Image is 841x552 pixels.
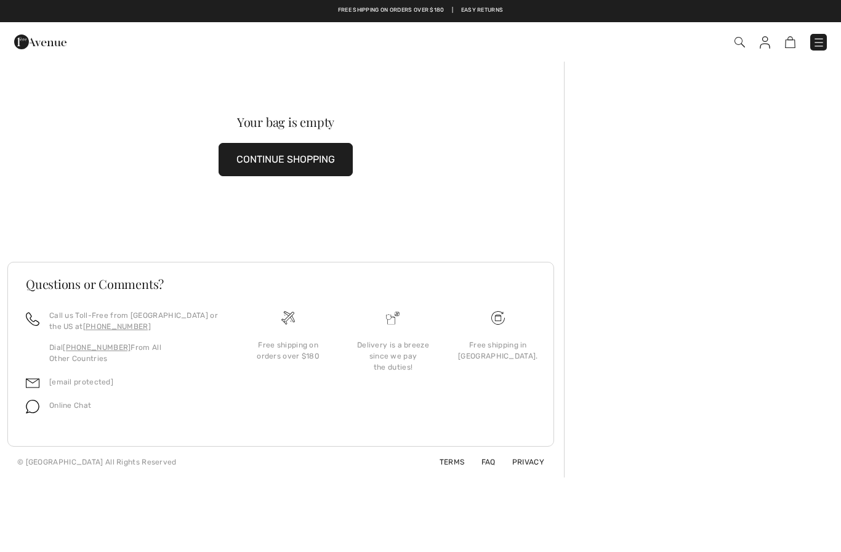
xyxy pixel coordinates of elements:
p: Call us Toll-Free from [GEOGRAPHIC_DATA] or the US at [49,310,221,332]
p: Dial From All Other Countries [49,342,221,364]
img: My Info [760,36,770,49]
a: FAQ [467,458,496,466]
img: Delivery is a breeze since we pay the duties! [386,311,400,325]
a: Free shipping on orders over $180 [338,6,445,15]
img: Search [734,37,745,47]
button: CONTINUE SHOPPING [219,143,353,176]
a: Terms [425,458,465,466]
img: email [26,376,39,390]
span: Online Chat [49,401,91,410]
div: Free shipping in [GEOGRAPHIC_DATA]. [456,339,541,362]
img: chat [26,400,39,413]
a: Privacy [497,458,544,466]
a: [PHONE_NUMBER] [83,322,151,331]
div: Delivery is a breeze since we pay the duties! [350,339,435,373]
div: Free shipping on orders over $180 [246,339,331,362]
a: [PHONE_NUMBER] [63,343,131,352]
a: Easy Returns [461,6,504,15]
img: Free shipping on orders over $180 [281,311,295,325]
img: call [26,312,39,326]
h3: Questions or Comments? [26,278,536,290]
div: © [GEOGRAPHIC_DATA] All Rights Reserved [17,457,177,468]
a: [email protected] [49,378,113,386]
img: Free shipping on orders over $180 [491,311,505,325]
span: | [452,6,453,15]
a: 1ère Avenue [14,35,66,47]
img: Menu [813,36,825,49]
div: Your bag is empty [35,116,536,128]
img: Shopping Bag [785,36,795,48]
img: 1ère Avenue [14,30,66,54]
